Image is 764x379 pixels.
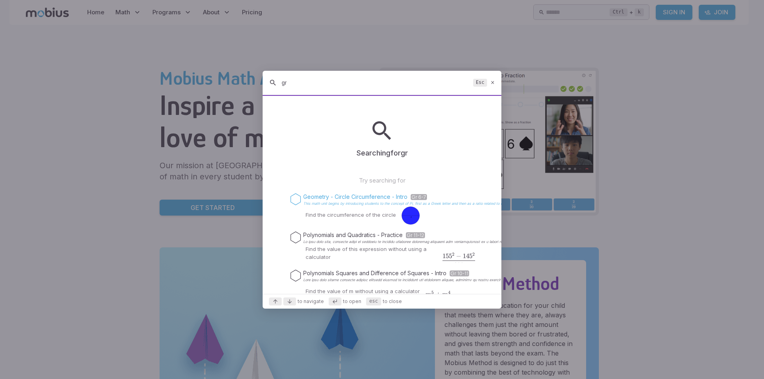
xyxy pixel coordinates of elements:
span: 14 [463,252,469,260]
span: Gr 10-11 [450,270,469,276]
span: 15 [442,252,449,260]
span: Gr 6-7 [411,194,427,200]
div: Suggestions [263,96,501,293]
span: 5 [469,252,472,260]
span: 4 [448,290,450,295]
kbd: esc [366,297,381,305]
span: + [436,290,441,298]
span: − [456,252,461,260]
span: to open [343,298,361,305]
p: Searching for gr [357,148,408,159]
p: Find the value of this expression without using a calculator [306,245,437,261]
span: 5 [449,252,452,260]
span: m [442,292,448,298]
span: 2 [452,251,454,257]
span: 5 [431,290,434,295]
span: ​ [451,291,452,301]
p: Find the circumference of the circle [306,211,396,219]
span: m [425,292,431,298]
p: Try searching for [359,176,405,185]
span: 2 [472,251,475,257]
span: Gr 11-12 [406,232,425,238]
span: to navigate [298,298,324,305]
span: to close [383,298,402,305]
p: Find the value of m without using a calculator [306,288,420,295]
span: 300 [454,261,464,269]
span: ​ [475,253,476,262]
kbd: Esc [473,79,487,87]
